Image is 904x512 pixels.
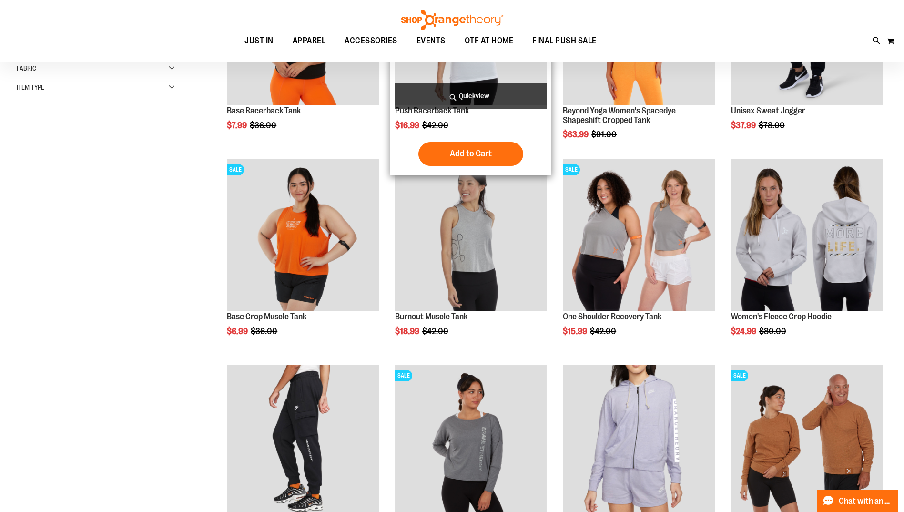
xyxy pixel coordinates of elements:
[251,327,279,336] span: $36.00
[345,30,397,51] span: ACCESSORIES
[395,106,469,115] a: Push Racerback Tank
[465,30,514,51] span: OTF AT HOME
[250,121,278,130] span: $36.00
[731,159,883,312] a: Product image for Womens Fleece Crop Hoodie
[293,30,326,51] span: APPAREL
[731,312,832,321] a: Women's Fleece Crop Hoodie
[235,30,283,52] a: JUST IN
[17,83,44,91] span: Item Type
[563,164,580,175] span: SALE
[395,159,547,311] img: Product image for Burnout Muscle Tank
[395,327,421,336] span: $18.99
[450,148,492,159] span: Add to Cart
[532,30,597,51] span: FINAL PUSH SALE
[590,327,618,336] span: $42.00
[731,370,748,381] span: SALE
[759,121,786,130] span: $78.00
[558,154,719,360] div: product
[563,159,714,312] a: Main view of One Shoulder Recovery TankSALE
[227,106,301,115] a: Base Racerback Tank
[227,312,306,321] a: Base Crop Muscle Tank
[563,327,589,336] span: $15.99
[731,159,883,311] img: Product image for Womens Fleece Crop Hoodie
[395,159,547,312] a: Product image for Burnout Muscle Tank
[422,121,450,130] span: $42.00
[395,312,467,321] a: Burnout Muscle Tank
[418,142,523,166] button: Add to Cart
[227,159,378,312] a: Product image for Base Crop Muscle TankSALE
[591,130,618,139] span: $91.00
[244,30,274,51] span: JUST IN
[731,106,805,115] a: Unisex Sweat Jogger
[395,121,421,130] span: $16.99
[563,106,676,125] a: Beyond Yoga Women's Spacedye Shapeshift Cropped Tank
[731,327,758,336] span: $24.99
[222,154,383,360] div: product
[407,30,455,52] a: EVENTS
[563,159,714,311] img: Main view of One Shoulder Recovery Tank
[817,490,899,512] button: Chat with an Expert
[731,121,757,130] span: $37.99
[422,327,450,336] span: $42.00
[335,30,407,52] a: ACCESSORIES
[227,121,248,130] span: $7.99
[726,154,887,360] div: product
[395,83,547,109] a: Quickview
[227,327,249,336] span: $6.99
[227,164,244,175] span: SALE
[523,30,606,51] a: FINAL PUSH SALE
[283,30,335,52] a: APPAREL
[17,64,36,72] span: Fabric
[390,154,551,360] div: product
[455,30,523,52] a: OTF AT HOME
[395,370,412,381] span: SALE
[759,327,788,336] span: $80.00
[839,497,893,506] span: Chat with an Expert
[227,159,378,311] img: Product image for Base Crop Muscle Tank
[563,130,590,139] span: $63.99
[416,30,446,51] span: EVENTS
[400,10,505,30] img: Shop Orangetheory
[563,312,661,321] a: One Shoulder Recovery Tank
